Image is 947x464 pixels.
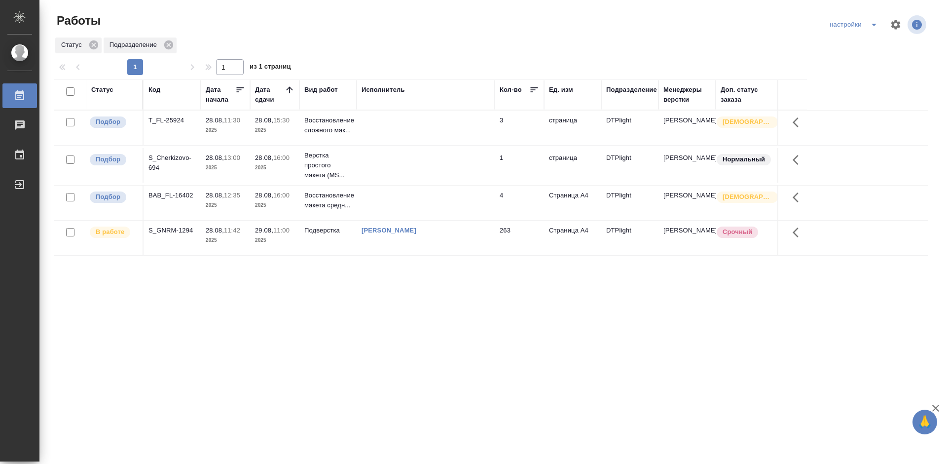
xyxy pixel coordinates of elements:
[206,200,245,210] p: 2025
[606,85,657,95] div: Подразделение
[206,154,224,161] p: 28.08,
[206,125,245,135] p: 2025
[723,192,772,202] p: [DEMOGRAPHIC_DATA]
[663,226,711,235] p: [PERSON_NAME]
[544,186,601,220] td: Страница А4
[912,410,937,434] button: 🙏
[206,192,224,199] p: 28.08,
[721,85,772,105] div: Доп. статус заказа
[55,38,102,53] div: Статус
[104,38,177,53] div: Подразделение
[61,40,85,50] p: Статус
[148,153,196,173] div: S_Cherkizovo-694
[206,116,224,124] p: 28.08,
[827,17,884,33] div: split button
[500,85,522,95] div: Кол-во
[255,125,294,135] p: 2025
[362,85,405,95] div: Исполнитель
[304,226,352,235] p: Подверстка
[255,116,273,124] p: 28.08,
[255,235,294,245] p: 2025
[723,117,772,127] p: [DEMOGRAPHIC_DATA]
[206,163,245,173] p: 2025
[89,226,138,239] div: Исполнитель выполняет работу
[206,227,224,234] p: 28.08,
[96,155,120,164] p: Подбор
[54,13,101,29] span: Работы
[273,116,290,124] p: 15:30
[255,227,273,234] p: 29.08,
[224,227,240,234] p: 11:42
[495,111,544,145] td: 3
[255,163,294,173] p: 2025
[787,221,810,244] button: Здесь прячутся важные кнопки
[884,13,908,37] span: Настроить таблицу
[255,85,285,105] div: Дата сдачи
[96,227,124,237] p: В работе
[549,85,573,95] div: Ед. изм
[495,221,544,255] td: 263
[224,192,240,199] p: 12:35
[206,235,245,245] p: 2025
[255,154,273,161] p: 28.08,
[495,186,544,220] td: 4
[601,148,658,183] td: DTPlight
[304,191,352,210] p: Восстановление макета средн...
[663,116,711,125] p: [PERSON_NAME]
[148,226,196,235] div: S_GNRM-1294
[601,221,658,255] td: DTPlight
[109,40,160,50] p: Подразделение
[148,85,160,95] div: Код
[908,15,928,34] span: Посмотреть информацию
[544,111,601,145] td: страница
[255,192,273,199] p: 28.08,
[601,186,658,220] td: DTPlight
[663,85,711,105] div: Менеджеры верстки
[601,111,658,145] td: DTPlight
[148,191,196,200] div: BAB_FL-16402
[362,227,416,234] a: [PERSON_NAME]
[89,153,138,166] div: Можно подбирать исполнителей
[96,192,120,202] p: Подбор
[148,116,196,125] div: T_FL-25924
[250,61,291,75] span: из 1 страниц
[916,412,933,432] span: 🙏
[96,117,120,127] p: Подбор
[663,153,711,163] p: [PERSON_NAME]
[304,85,338,95] div: Вид работ
[224,116,240,124] p: 11:30
[787,148,810,172] button: Здесь прячутся важные кнопки
[273,227,290,234] p: 11:00
[91,85,113,95] div: Статус
[723,227,752,237] p: Срочный
[304,151,352,180] p: Верстка простого макета (MS...
[89,191,138,204] div: Можно подбирать исполнителей
[273,192,290,199] p: 16:00
[89,116,138,129] div: Можно подбирать исполнителей
[206,85,235,105] div: Дата начала
[273,154,290,161] p: 16:00
[304,116,352,135] p: Восстановление сложного мак...
[495,148,544,183] td: 1
[224,154,240,161] p: 13:00
[255,200,294,210] p: 2025
[723,155,765,164] p: Нормальный
[663,191,711,200] p: [PERSON_NAME]
[544,221,601,255] td: Страница А4
[787,186,810,209] button: Здесь прячутся важные кнопки
[544,148,601,183] td: страница
[787,111,810,134] button: Здесь прячутся важные кнопки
